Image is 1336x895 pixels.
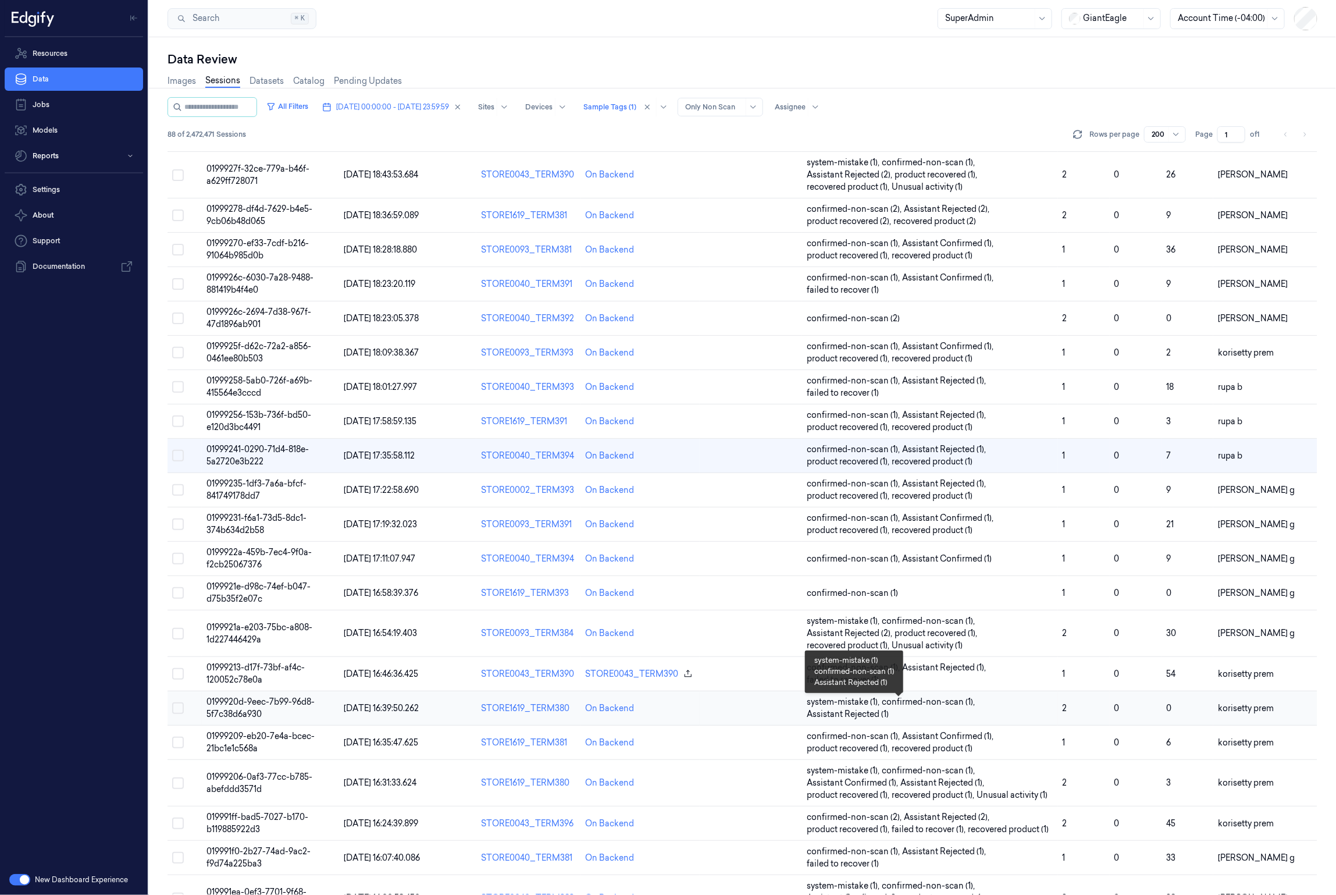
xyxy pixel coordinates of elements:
span: confirmed-non-scan (1) , [882,157,977,169]
span: 1 [1063,669,1066,679]
span: 9 [1166,485,1171,495]
span: 01999258-5ab0-726f-a69b-415564e3cccd [206,375,312,398]
span: korisetty prem [1218,737,1274,748]
span: 1 [1063,450,1066,461]
span: 0199921a-e203-75bc-a808-1d227446429a [206,622,312,645]
span: recovered product (1) [968,823,1049,836]
button: Select row [172,169,184,181]
span: failed to recover (1) [807,674,879,686]
button: Toggle Navigation [124,9,143,27]
span: [DATE] 16:46:36.425 [344,669,418,679]
a: STORE1619_TERM381 [481,737,567,748]
a: On Backend [586,852,635,864]
a: STORE0040_TERM394 [481,553,574,564]
span: confirmed-non-scan (1) , [807,272,902,284]
span: [PERSON_NAME] g [1218,485,1295,495]
button: Select row [172,777,184,789]
span: [DATE] 17:11:07.947 [344,553,415,564]
span: 019991f0-2b27-74ad-9ac2-f9d74a225ba3 [206,846,311,869]
a: Support [5,229,143,253]
span: system-mistake (1) , [807,615,882,627]
span: [DATE] 16:07:40.086 [344,853,420,863]
span: 1 [1063,485,1066,495]
span: [DATE] 16:35:47.625 [344,737,418,748]
span: 2 [1063,169,1067,180]
a: On Backend [586,450,635,462]
a: On Backend [586,415,635,428]
a: STORE0040_TERM393 [481,382,574,392]
a: Data [5,68,143,91]
a: STORE0043_TERM390 [481,169,574,180]
span: korisetty prem [1218,703,1274,713]
span: [DATE] 18:28:18.880 [344,244,417,255]
span: 0 [1114,818,1120,829]
span: failed to recover (1) [807,387,879,399]
span: 0 [1114,853,1120,863]
button: About [5,204,143,227]
span: Assistant Rejected (1) , [902,662,988,674]
button: All Filters [262,97,313,116]
span: confirmed-non-scan (1) , [807,512,902,524]
span: 01999278-df4d-7629-b4e5-9cb06b48d065 [206,204,312,226]
span: 0 [1114,169,1120,180]
a: STORE1619_TERM391 [481,416,567,427]
span: confirmed-non-scan (1) , [882,880,977,892]
a: STORE1619_TERM381 [481,210,567,221]
span: [PERSON_NAME] [1218,210,1288,221]
span: rupa b [1218,382,1242,392]
a: On Backend [586,278,635,290]
span: product recovered (1) , [807,524,892,537]
span: 1 [1063,519,1066,530]
span: 0 [1114,703,1120,713]
span: 0 [1166,588,1171,598]
span: korisetty prem [1218,669,1274,679]
span: confirmed-non-scan (1) , [882,615,977,627]
span: confirmed-non-scan (1) , [807,662,902,674]
a: On Backend [586,737,635,749]
span: [DATE] 18:01:27.997 [344,382,417,392]
span: 2 [1063,313,1067,324]
a: On Backend [586,587,635,599]
span: system-mistake (1) , [807,880,882,892]
div: Data Review [168,51,1317,68]
a: Documentation [5,255,143,278]
span: confirmed-non-scan (1) , [807,478,902,490]
span: [DATE] 16:39:50.262 [344,703,419,713]
span: product recovered (1) , [895,169,979,181]
span: Assistant Confirmed (1) , [902,730,996,743]
span: 9 [1166,210,1171,221]
span: 0 [1114,382,1120,392]
a: Sessions [205,74,240,88]
span: Page [1195,129,1213,140]
a: STORE0093_TERM381 [481,244,572,255]
span: Assistant Confirmed (1) [902,553,992,565]
span: 2 [1166,347,1171,358]
span: 0 [1114,485,1120,495]
a: Resources [5,42,143,65]
a: STORE0093_TERM393 [481,347,573,358]
span: 01999235-1df3-7a6a-bfcf-841749178dd7 [206,478,307,501]
span: 2 [1063,818,1067,829]
span: confirmed-non-scan (1) , [807,237,902,250]
button: Search⌘K [168,8,316,29]
span: 01999231-f6a1-73d5-8dc1-374b634d2b58 [206,513,307,535]
button: Select row [172,702,184,714]
span: 0 [1114,777,1120,788]
span: [DATE] 16:24:39.899 [344,818,418,829]
a: On Backend [586,702,635,715]
span: product recovered (1) , [895,627,979,640]
p: Rows per page [1089,129,1139,140]
span: Assistant Rejected (2) , [904,203,992,215]
span: confirmed-non-scan (1) , [807,730,902,743]
span: confirmed-non-scan (2) [807,312,900,325]
button: Select row [172,415,184,427]
span: [PERSON_NAME] g [1218,553,1295,564]
span: 0 [1114,279,1120,289]
span: [DATE] 00:00:00 - [DATE] 23:59:59 [336,102,449,112]
span: [DATE] 16:54:19.403 [344,628,417,638]
span: 1 [1063,553,1066,564]
span: Assistant Confirmed (1) , [902,340,996,353]
span: Assistant Rejected (1) [807,708,889,720]
span: 1 [1063,279,1066,289]
span: [DATE] 18:09:38.367 [344,347,419,358]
